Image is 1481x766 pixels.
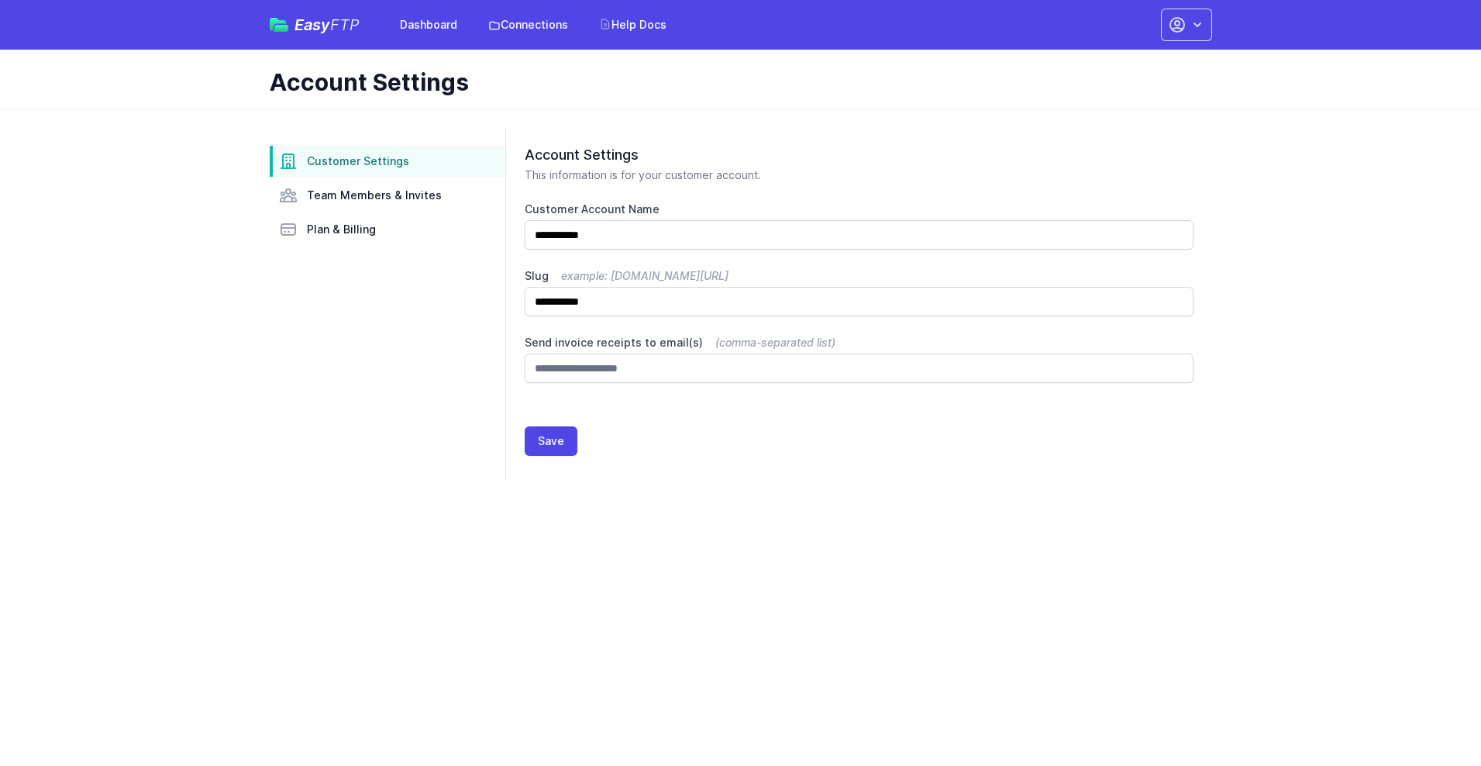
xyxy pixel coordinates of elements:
label: Slug [525,268,1193,284]
span: Team Members & Invites [307,188,442,203]
h1: Account Settings [270,68,1200,96]
a: Plan & Billing [270,214,505,245]
span: Customer Settings [307,154,409,169]
span: Plan & Billing [307,222,376,237]
p: This information is for your customer account. [525,167,1193,183]
span: example: [DOMAIN_NAME][URL] [561,269,728,282]
h2: Account Settings [525,146,1193,164]
label: Send invoice receipts to email(s) [525,335,1193,350]
a: Connections [479,11,577,39]
span: (comma-separated list) [715,336,835,349]
button: Save [525,426,577,456]
span: FTP [330,16,360,34]
a: Customer Settings [270,146,505,177]
a: Dashboard [391,11,467,39]
span: Easy [294,17,360,33]
a: Help Docs [590,11,676,39]
a: EasyFTP [270,17,360,33]
label: Customer Account Name [525,202,1193,217]
img: easyftp_logo.png [270,18,288,32]
a: Team Members & Invites [270,180,505,211]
